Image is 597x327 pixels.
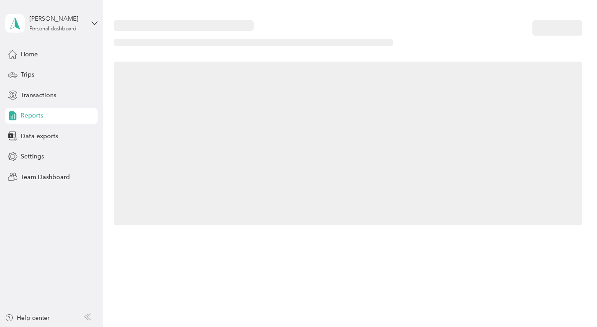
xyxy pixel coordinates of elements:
span: Trips [21,70,34,79]
span: Settings [21,152,44,161]
button: Help center [5,313,50,323]
span: Data exports [21,132,58,141]
div: Personal dashboard [29,26,76,32]
iframe: Everlance-gr Chat Button Frame [548,278,597,327]
span: Reports [21,111,43,120]
span: Home [21,50,38,59]
span: Transactions [21,91,56,100]
div: [PERSON_NAME] [29,14,84,23]
span: Team Dashboard [21,173,70,182]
